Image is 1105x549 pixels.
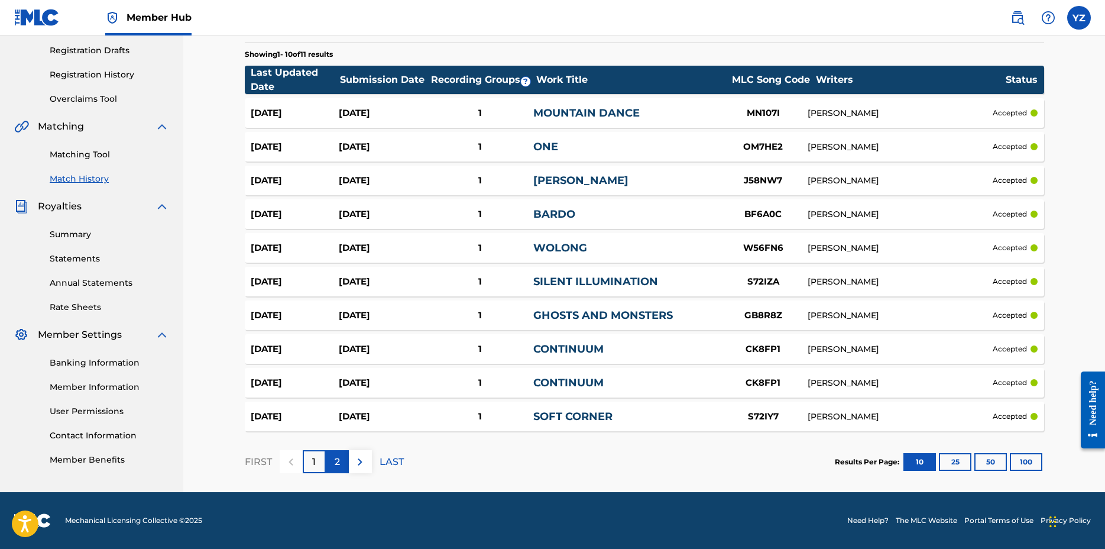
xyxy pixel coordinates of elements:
p: Showing 1 - 10 of 11 results [245,49,333,60]
div: [DATE] [251,343,339,356]
div: [PERSON_NAME] [808,343,993,356]
a: Contact Information [50,429,169,442]
div: [DATE] [339,410,427,424]
div: [PERSON_NAME] [808,242,993,254]
a: CONTINUUM [533,343,604,356]
img: right [353,455,367,469]
a: Match History [50,173,169,185]
iframe: Chat Widget [1046,492,1105,549]
div: 1 [427,343,533,356]
a: Summary [50,228,169,241]
div: GB8R8Z [719,309,808,322]
div: [DATE] [251,106,339,120]
div: [DATE] [251,309,339,322]
p: Results Per Page: [835,457,902,467]
div: S72IZA [719,275,808,289]
iframe: Resource Center [1072,363,1105,458]
div: Last Updated Date [251,66,339,94]
img: Top Rightsholder [105,11,119,25]
div: CK8FP1 [719,343,808,356]
a: SILENT ILLUMINATION [533,275,658,288]
button: 10 [903,453,936,471]
div: [DATE] [251,376,339,390]
p: accepted [993,209,1027,219]
button: 50 [974,453,1007,471]
div: [DATE] [339,174,427,188]
span: Member Hub [127,11,192,24]
div: MN107I [719,106,808,120]
a: SOFT CORNER [533,410,613,423]
span: ? [521,77,530,86]
img: Matching [14,120,29,134]
a: GHOSTS AND MONSTERS [533,309,673,322]
p: accepted [993,276,1027,287]
a: The MLC Website [896,515,957,526]
p: 2 [335,455,340,469]
img: expand [155,120,169,134]
a: User Permissions [50,405,169,418]
a: Overclaims Tool [50,93,169,105]
div: CK8FP1 [719,376,808,390]
a: Banking Information [50,357,169,369]
span: Matching [38,120,84,134]
a: Public Search [1006,6,1029,30]
div: Work Title [536,73,725,87]
div: [DATE] [339,140,427,154]
a: Registration History [50,69,169,81]
div: [DATE] [339,106,427,120]
p: accepted [993,175,1027,186]
div: BF6A0C [719,208,808,221]
div: 1 [427,410,533,424]
div: [PERSON_NAME] [808,276,993,288]
div: 1 [427,140,533,154]
div: [PERSON_NAME] [808,377,993,389]
button: 100 [1010,453,1042,471]
a: ONE [533,140,558,153]
div: [DATE] [251,174,339,188]
div: [PERSON_NAME] [808,309,993,322]
div: Writers [816,73,1005,87]
div: Help [1036,6,1060,30]
div: [DATE] [251,208,339,221]
div: J58NW7 [719,174,808,188]
div: [DATE] [339,275,427,289]
div: Submission Date [340,73,429,87]
div: [DATE] [339,208,427,221]
div: S72IY7 [719,410,808,424]
div: 1 [427,309,533,322]
div: MLC Song Code [727,73,815,87]
div: [DATE] [251,410,339,424]
div: 1 [427,208,533,221]
a: Member Benefits [50,454,169,466]
p: accepted [993,377,1027,388]
div: [DATE] [251,241,339,255]
div: 1 [427,376,533,390]
a: Need Help? [847,515,889,526]
a: CONTINUUM [533,376,604,389]
p: accepted [993,141,1027,152]
img: expand [155,199,169,214]
div: Drag [1049,504,1057,540]
a: Portal Terms of Use [964,515,1033,526]
p: accepted [993,411,1027,422]
div: [DATE] [339,241,427,255]
div: [PERSON_NAME] [808,107,993,120]
span: Royalties [38,199,82,214]
img: search [1010,11,1025,25]
p: accepted [993,243,1027,253]
div: 1 [427,106,533,120]
a: Privacy Policy [1041,515,1091,526]
div: 1 [427,174,533,188]
div: [PERSON_NAME] [808,141,993,153]
span: Member Settings [38,328,122,342]
a: Annual Statements [50,277,169,289]
p: accepted [993,108,1027,118]
div: [PERSON_NAME] [808,175,993,187]
div: [DATE] [339,376,427,390]
a: WOLONG [533,241,587,254]
img: Member Settings [14,328,28,342]
p: FIRST [245,455,272,469]
a: MOUNTAIN DANCE [533,106,640,120]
